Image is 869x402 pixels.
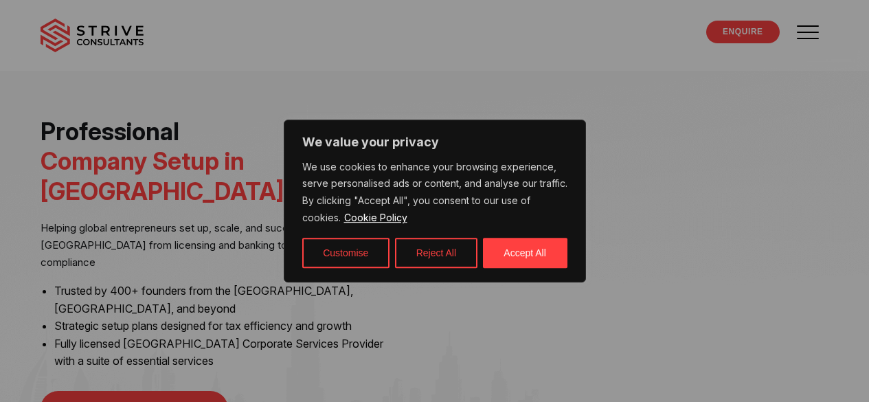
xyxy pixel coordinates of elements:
button: Accept All [483,238,567,268]
p: We use cookies to enhance your browsing experience, serve personalised ads or content, and analys... [302,159,567,227]
button: Reject All [395,238,477,268]
p: We value your privacy [302,134,567,150]
button: Customise [302,238,390,268]
div: We value your privacy [284,120,586,283]
a: Cookie Policy [343,211,408,224]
